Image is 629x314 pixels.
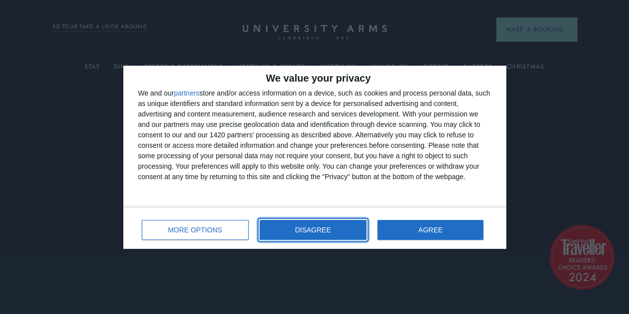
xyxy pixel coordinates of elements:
span: AGREE [418,226,443,233]
div: qc-cmp2-ui [123,66,506,249]
button: partners [174,90,199,97]
button: MORE OPTIONS [142,220,249,240]
button: AGREE [377,220,484,240]
button: DISAGREE [260,220,366,240]
h2: We value your privacy [138,73,491,83]
div: We and our store and/or access information on a device, such as cookies and process personal data... [138,88,491,182]
span: DISAGREE [295,226,331,233]
span: MORE OPTIONS [168,226,222,233]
